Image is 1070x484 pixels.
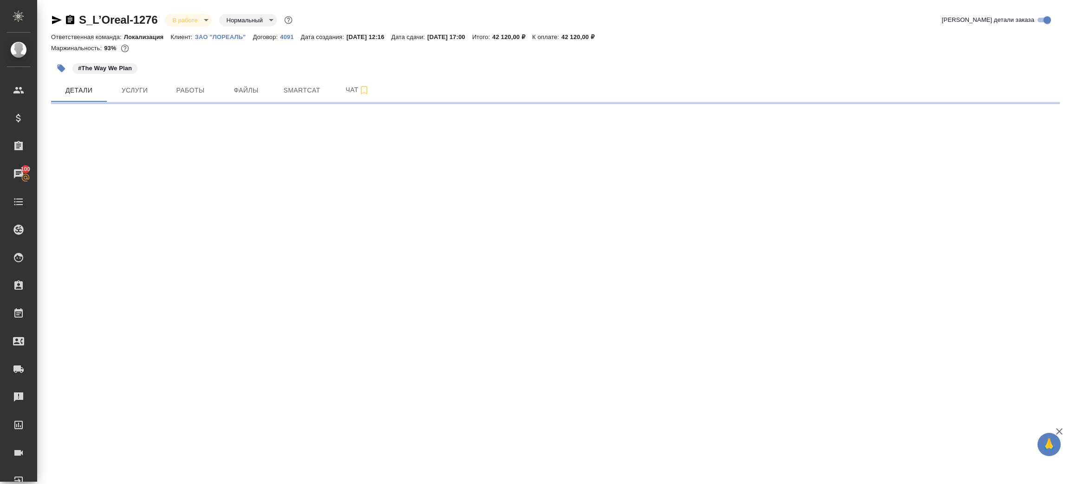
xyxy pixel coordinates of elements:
[280,85,324,96] span: Smartcat
[165,14,211,27] div: В работе
[112,85,157,96] span: Услуги
[280,33,300,40] a: 4091
[168,85,213,96] span: Работы
[124,33,171,40] p: Локализация
[104,45,118,52] p: 93%
[195,33,253,40] a: ЗАО "ЛОРЕАЛЬ"
[57,85,101,96] span: Детали
[51,58,72,79] button: Добавить тэг
[224,16,266,24] button: Нормальный
[51,14,62,26] button: Скопировать ссылку для ЯМессенджера
[51,45,104,52] p: Маржинальность:
[72,64,138,72] span: The Way We Plan
[15,165,36,174] span: 100
[253,33,280,40] p: Договор:
[942,15,1034,25] span: [PERSON_NAME] детали заказа
[224,85,268,96] span: Файлы
[1041,435,1057,454] span: 🙏
[78,64,132,73] p: #The Way We Plan
[359,85,370,96] svg: Подписаться
[65,14,76,26] button: Скопировать ссылку
[282,14,294,26] button: Доп статусы указывают на важность/срочность заказа
[301,33,346,40] p: Дата создания:
[219,14,277,27] div: В работе
[346,33,391,40] p: [DATE] 12:16
[170,33,195,40] p: Клиент:
[561,33,601,40] p: 42 120,00 ₽
[119,42,131,54] button: 2430.00 RUB;
[170,16,200,24] button: В работе
[79,13,157,26] a: S_L’Oreal-1276
[335,84,380,96] span: Чат
[492,33,532,40] p: 42 120,00 ₽
[391,33,427,40] p: Дата сдачи:
[1037,433,1061,456] button: 🙏
[427,33,472,40] p: [DATE] 17:00
[472,33,492,40] p: Итого:
[51,33,124,40] p: Ответственная команда:
[532,33,561,40] p: К оплате:
[2,162,35,186] a: 100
